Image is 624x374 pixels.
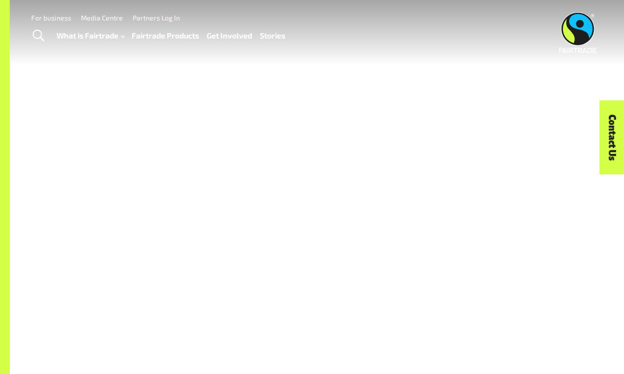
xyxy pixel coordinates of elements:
img: Fairtrade Australia New Zealand logo [559,12,597,53]
a: For business [31,14,71,22]
a: Stories [260,29,285,42]
a: Partners Log In [133,14,180,22]
a: Get Involved [207,29,252,42]
a: Fairtrade Products [132,29,199,42]
a: What is Fairtrade [57,29,124,42]
a: Media Centre [81,14,123,22]
a: Toggle Search [26,24,50,48]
